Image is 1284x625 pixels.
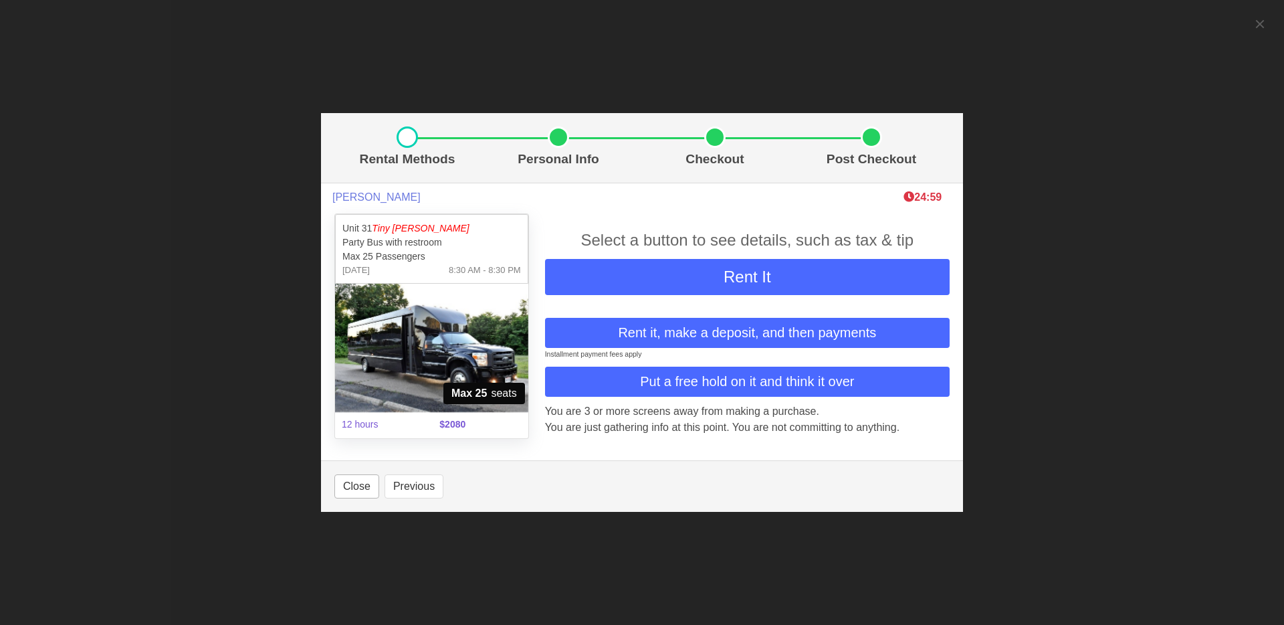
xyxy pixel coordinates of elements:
span: Rent it, make a deposit, and then payments [618,323,876,343]
p: Unit 31 [342,221,521,236]
button: Previous [385,474,443,499]
p: You are just gathering info at this point. You are not committing to anything. [545,420,950,436]
button: Put a free hold on it and think it over [545,367,950,397]
p: Rental Methods [340,150,475,169]
p: Checkout [642,150,788,169]
button: Rent It [545,259,950,295]
p: Max 25 Passengers [342,250,521,264]
span: [PERSON_NAME] [332,191,421,203]
span: The clock is ticking ⁠— this timer shows how long we'll hold this limo during checkout. If time r... [903,191,942,203]
strong: Max 25 [451,385,487,401]
span: 8:30 AM - 8:30 PM [449,264,521,277]
button: Close [334,474,379,499]
span: Tiny [PERSON_NAME] [372,223,469,234]
img: 31%2001.jpg [335,284,528,412]
div: Select a button to see details, such as tax & tip [545,228,950,252]
button: Rent it, make a deposit, and then payments [545,318,950,348]
span: 12 hours [334,410,431,440]
span: seats [443,383,525,404]
p: You are 3 or more screens away from making a purchase. [545,404,950,420]
p: Personal Info [486,150,631,169]
span: [DATE] [342,264,370,277]
p: Party Bus with restroom [342,236,521,250]
p: Post Checkout [798,150,944,169]
span: Put a free hold on it and think it over [640,371,854,391]
span: Rent It [724,268,771,286]
small: Installment payment fees apply [545,350,642,358]
b: 24:59 [903,191,942,203]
